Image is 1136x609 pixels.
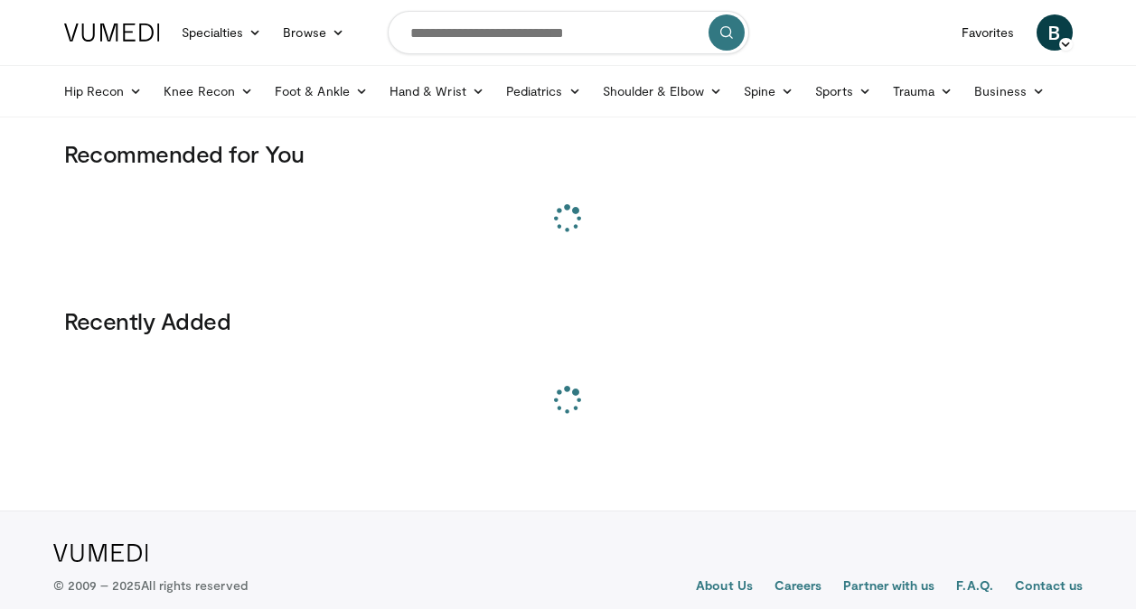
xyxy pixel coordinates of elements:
[272,14,355,51] a: Browse
[388,11,749,54] input: Search topics, interventions
[64,23,160,42] img: VuMedi Logo
[882,73,964,109] a: Trauma
[733,73,804,109] a: Spine
[696,576,753,598] a: About Us
[963,73,1056,109] a: Business
[64,139,1073,168] h3: Recommended for You
[775,576,822,598] a: Careers
[64,306,1073,335] h3: Recently Added
[379,73,495,109] a: Hand & Wrist
[153,73,264,109] a: Knee Recon
[804,73,882,109] a: Sports
[264,73,379,109] a: Foot & Ankle
[495,73,592,109] a: Pediatrics
[171,14,273,51] a: Specialties
[141,577,247,593] span: All rights reserved
[843,576,934,598] a: Partner with us
[951,14,1026,51] a: Favorites
[53,544,148,562] img: VuMedi Logo
[53,73,154,109] a: Hip Recon
[1015,576,1084,598] a: Contact us
[1037,14,1073,51] a: B
[53,576,248,595] p: © 2009 – 2025
[956,576,992,598] a: F.A.Q.
[592,73,733,109] a: Shoulder & Elbow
